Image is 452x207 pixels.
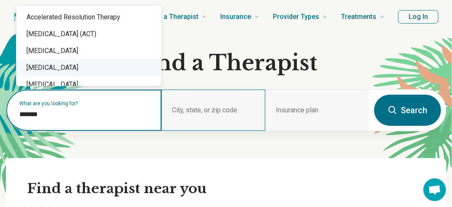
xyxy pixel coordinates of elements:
[13,8,73,25] a: Home page
[16,9,161,26] div: Accelerated Resolution Therapy
[423,178,446,201] div: Open chat
[273,11,319,23] span: Provider Types
[374,95,441,126] button: Search
[398,10,439,24] button: Log In
[6,50,447,76] h1: Find a Therapist
[16,26,161,42] div: [MEDICAL_DATA] (ACT)
[149,11,198,23] span: Find a Therapist
[28,180,425,198] h2: Find a therapist near you
[341,11,376,23] span: Treatments
[16,5,161,152] div: Suggestions
[16,76,161,93] div: [MEDICAL_DATA]
[20,101,152,106] label: What are you looking for?
[16,59,161,76] div: [MEDICAL_DATA]
[16,42,161,59] div: [MEDICAL_DATA]
[220,11,251,23] span: Insurance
